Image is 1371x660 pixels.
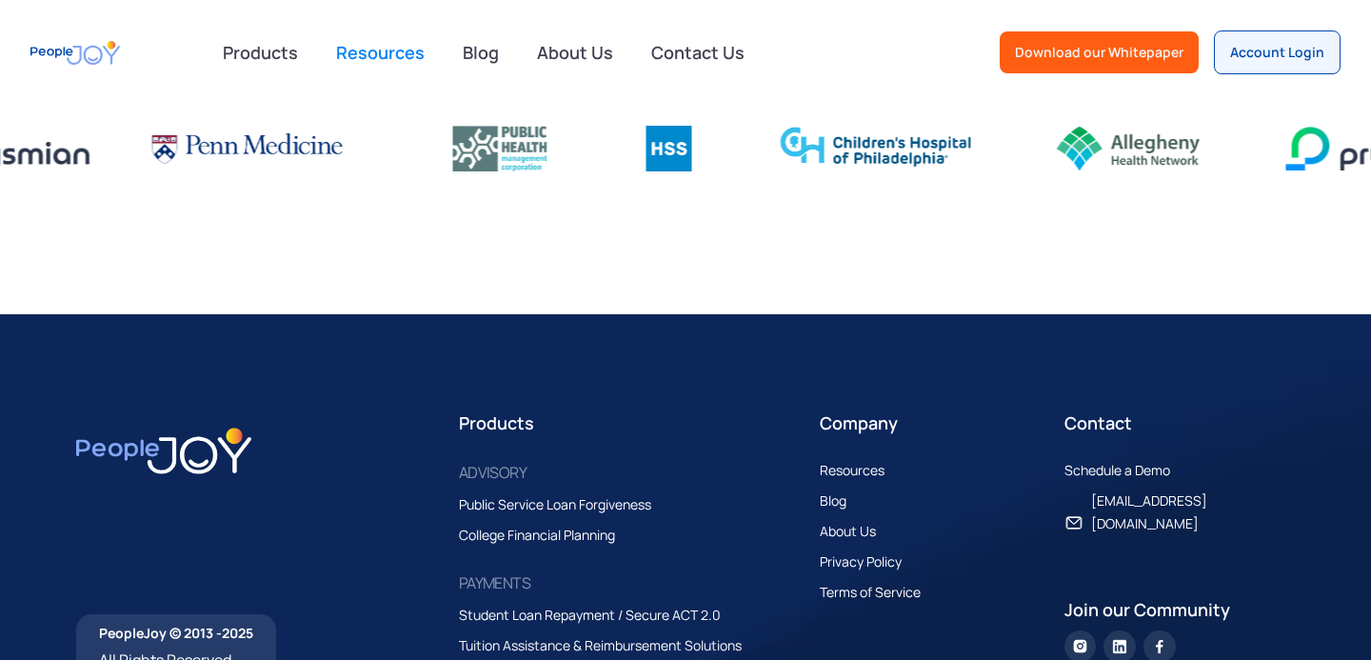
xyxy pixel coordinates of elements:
[1064,490,1295,535] a: [EMAIL_ADDRESS][DOMAIN_NAME]
[820,581,921,604] div: Terms of Service
[459,634,761,657] a: Tuition Assistance & Reimbursement Solutions
[820,459,904,482] a: Resources
[820,550,902,573] div: Privacy Policy
[222,624,253,642] span: 2025
[30,31,120,74] a: home
[459,524,615,547] div: College Financial Planning
[211,33,309,71] div: Products
[820,550,921,573] a: Privacy Policy
[1064,459,1170,482] div: Schedule a Demo
[1214,30,1341,74] a: Account Login
[820,520,876,543] div: About Us
[459,524,634,547] a: College Financial Planning
[820,581,940,604] a: Terms of Service
[459,604,721,627] div: Student Loan Repayment / Secure ACT 2.0
[1230,43,1324,62] div: Account Login
[820,410,1050,436] div: Company
[459,634,742,657] div: Tuition Assistance & Reimbursement Solutions
[459,493,670,516] a: Public Service Loan Forgiveness
[99,624,253,643] div: PeopleJoy © 2013 -
[1064,596,1295,623] div: Join our Community
[459,459,527,486] div: ADVISORY
[1091,490,1276,535] div: [EMAIL_ADDRESS][DOMAIN_NAME]
[526,31,625,73] a: About Us
[1064,459,1189,482] a: Schedule a Demo
[451,31,510,73] a: Blog
[820,490,865,512] a: Blog
[325,31,436,73] a: Resources
[459,410,805,436] div: Products
[1015,43,1183,62] div: Download our Whitepaper
[1000,31,1199,73] a: Download our Whitepaper
[1064,410,1295,436] div: Contact
[640,31,756,73] a: Contact Us
[459,493,651,516] div: Public Service Loan Forgiveness
[820,490,846,512] div: Blog
[459,570,530,596] div: PAYMENTS
[459,604,740,627] a: Student Loan Repayment / Secure ACT 2.0
[820,459,884,482] div: Resources
[820,520,895,543] a: About Us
